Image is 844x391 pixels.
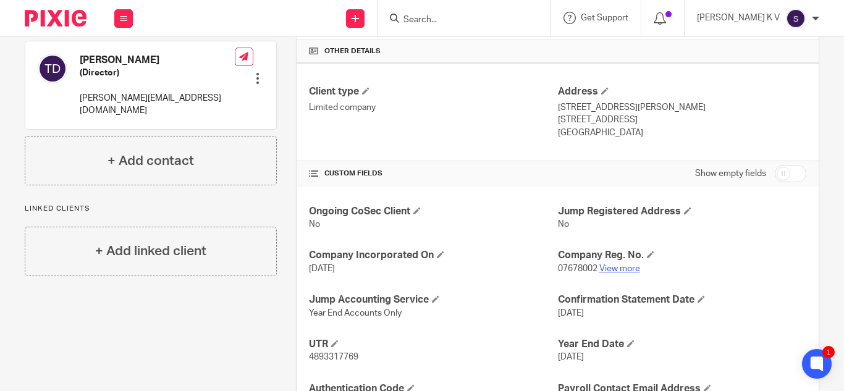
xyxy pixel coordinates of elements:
h5: (Director) [80,67,235,79]
h4: Company Reg. No. [558,249,806,262]
span: No [558,220,569,229]
span: [DATE] [558,353,584,361]
span: [DATE] [309,264,335,273]
span: No [309,220,320,229]
a: View more [599,264,640,273]
h4: + Add contact [108,151,194,170]
h4: CUSTOM FIELDS [309,169,557,179]
span: Get Support [581,14,628,22]
h4: Confirmation Statement Date [558,293,806,306]
label: Show empty fields [695,167,766,180]
span: 07678002 [558,264,597,273]
h4: [PERSON_NAME] [80,54,235,67]
div: 1 [822,346,835,358]
h4: Client type [309,85,557,98]
span: Other details [324,46,381,56]
h4: Jump Registered Address [558,205,806,218]
p: Linked clients [25,204,277,214]
p: Limited company [309,101,557,114]
img: svg%3E [786,9,806,28]
h4: Company Incorporated On [309,249,557,262]
h4: UTR [309,338,557,351]
span: [DATE] [558,309,584,317]
p: [PERSON_NAME][EMAIL_ADDRESS][DOMAIN_NAME] [80,92,235,117]
img: svg%3E [38,54,67,83]
h4: Address [558,85,806,98]
h4: Jump Accounting Service [309,293,557,306]
h4: Year End Date [558,338,806,351]
p: [GEOGRAPHIC_DATA] [558,127,806,139]
h4: Ongoing CoSec Client [309,205,557,218]
span: 4893317769 [309,353,358,361]
img: Pixie [25,10,87,27]
p: [STREET_ADDRESS] [558,114,806,126]
p: [PERSON_NAME] K V [697,12,780,24]
h4: + Add linked client [95,242,206,261]
p: [STREET_ADDRESS][PERSON_NAME] [558,101,806,114]
span: Year End Accounts Only [309,309,402,317]
input: Search [402,15,513,26]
